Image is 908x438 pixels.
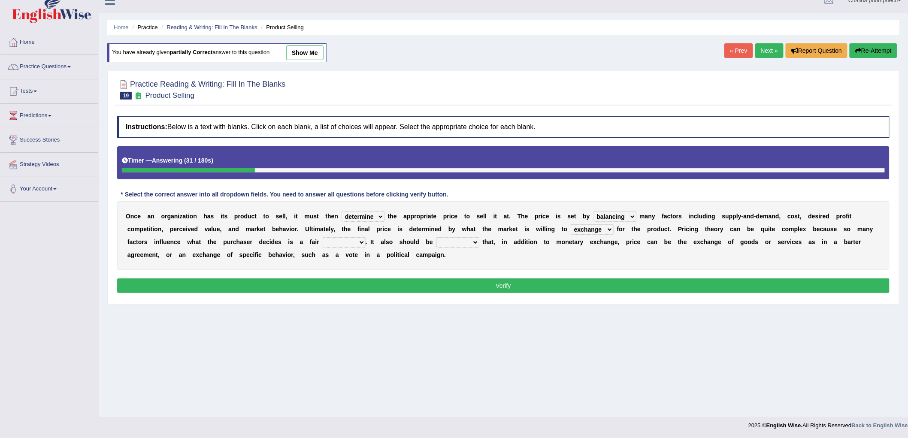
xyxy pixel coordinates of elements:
strong: Back to English Wise [852,422,908,429]
b: d [244,213,248,220]
b: u [310,213,314,220]
b: e [279,213,282,220]
b: m [246,226,251,233]
b: , [333,226,335,233]
b: y [738,213,742,220]
b: e [182,226,186,233]
b: u [726,213,729,220]
b: b [272,226,276,233]
b: o [265,213,269,220]
b: a [148,213,151,220]
b: e [413,226,416,233]
b: d [826,213,830,220]
b: n [158,226,162,233]
b: o [161,213,165,220]
b: e [435,226,438,233]
b: t [562,226,564,233]
a: Strategy Videos [0,153,98,174]
b: d [703,213,707,220]
b: n [174,213,178,220]
b: h [327,213,331,220]
b: h [484,226,488,233]
b: r [414,213,416,220]
b: n [361,226,365,233]
b: e [173,226,177,233]
b: t [317,213,319,220]
b: e [331,213,335,220]
b: k [257,226,260,233]
b: , [779,213,781,220]
b: e [433,213,437,220]
b: d [194,226,198,233]
b: e [525,213,528,220]
b: i [398,226,400,233]
b: r [676,213,678,220]
b: e [143,226,147,233]
a: « Prev [724,43,753,58]
b: v [188,226,191,233]
b: s [795,213,798,220]
b: h [279,226,283,233]
b: u [213,226,217,233]
small: Product Selling [145,91,194,100]
b: , [286,213,288,220]
b: v [286,226,290,233]
b: s [722,213,726,220]
b: a [207,213,211,220]
b: r [820,213,823,220]
b: p [170,226,174,233]
b: o [131,226,135,233]
b: n [193,213,197,220]
b: i [152,226,154,233]
b: r [447,213,449,220]
b: d [235,226,239,233]
b: r [177,226,179,233]
b: d [775,213,779,220]
b: r [238,213,240,220]
a: Reading & Writing: Fill In The Blanks [166,24,257,30]
b: a [664,213,667,220]
b: o [190,213,194,220]
b: u [248,213,251,220]
b: m [498,226,503,233]
b: i [493,213,495,220]
b: e [760,213,763,220]
b: i [848,213,850,220]
b: h [390,213,393,220]
b: p [411,213,415,220]
b: p [836,213,840,220]
b: l [483,213,485,220]
b: O [126,213,130,220]
b: p [140,226,144,233]
b: b [448,226,452,233]
b: e [260,226,263,233]
span: 19 [120,92,132,100]
b: t [255,213,257,220]
b: v [205,226,208,233]
b: e [418,226,422,233]
b: a [470,226,474,233]
b: l [211,226,213,233]
b: m [424,226,429,233]
b: i [178,213,179,220]
b: t [222,213,224,220]
b: p [648,226,651,233]
b: d [756,213,760,220]
b: ( [184,157,186,164]
b: o [466,213,470,220]
b: a [503,226,507,233]
a: Tests [0,79,98,101]
b: i [430,226,431,233]
b: , [220,226,222,233]
b: m [639,213,645,220]
b: a [403,213,407,220]
b: d [751,213,754,220]
b: , [800,213,802,220]
b: t [632,226,634,233]
a: Success Stories [0,128,98,150]
b: c [667,213,671,220]
button: Re-Attempt [850,43,897,58]
b: z [179,213,182,220]
b: e [348,226,351,233]
div: You have already given answer to this question [107,43,327,62]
